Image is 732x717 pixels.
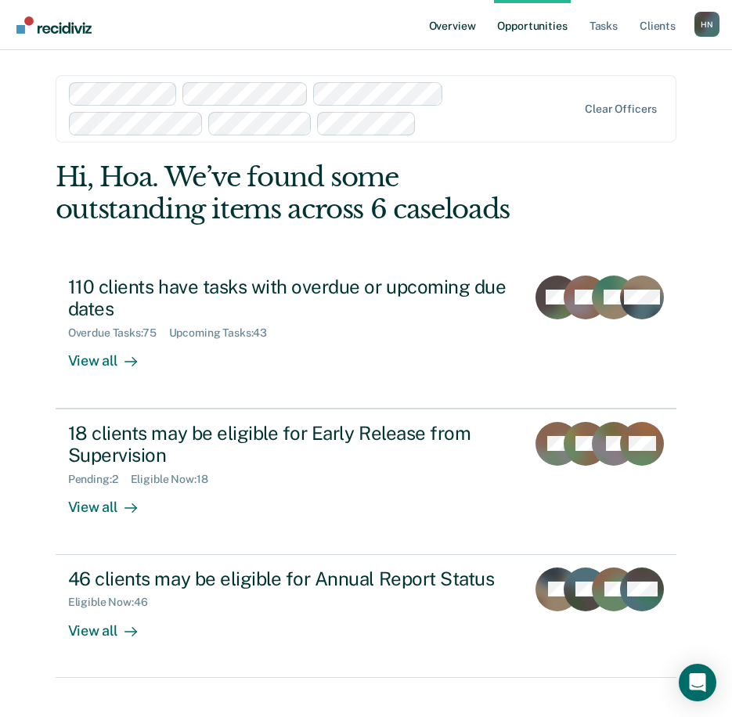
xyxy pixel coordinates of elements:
div: Overdue Tasks : 75 [68,326,169,340]
a: 110 clients have tasks with overdue or upcoming due datesOverdue Tasks:75Upcoming Tasks:43View all [56,263,677,409]
div: Clear officers [585,103,657,116]
div: View all [68,340,156,370]
a: 18 clients may be eligible for Early Release from SupervisionPending:2Eligible Now:18View all [56,409,677,555]
div: Open Intercom Messenger [679,664,716,701]
img: Recidiviz [16,16,92,34]
div: Pending : 2 [68,473,131,486]
div: Hi, Hoa. We’ve found some outstanding items across 6 caseloads [56,161,553,225]
div: 18 clients may be eligible for Early Release from Supervision [68,422,514,467]
div: 110 clients have tasks with overdue or upcoming due dates [68,276,514,321]
a: 46 clients may be eligible for Annual Report StatusEligible Now:46View all [56,555,677,678]
div: 46 clients may be eligible for Annual Report Status [68,567,514,590]
div: H N [694,12,719,37]
button: Profile dropdown button [694,12,719,37]
div: View all [68,486,156,517]
div: Eligible Now : 46 [68,596,160,609]
div: View all [68,609,156,640]
div: Upcoming Tasks : 43 [169,326,280,340]
div: Eligible Now : 18 [131,473,221,486]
